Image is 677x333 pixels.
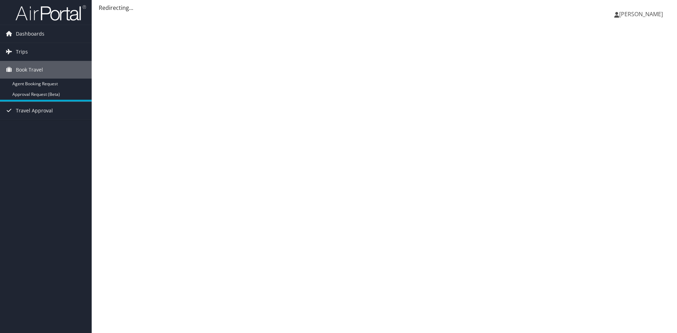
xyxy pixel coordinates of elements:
[16,61,43,79] span: Book Travel
[16,5,86,21] img: airportal-logo.png
[619,10,663,18] span: [PERSON_NAME]
[99,4,670,12] div: Redirecting...
[16,43,28,61] span: Trips
[16,102,53,119] span: Travel Approval
[614,4,670,25] a: [PERSON_NAME]
[16,25,44,43] span: Dashboards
